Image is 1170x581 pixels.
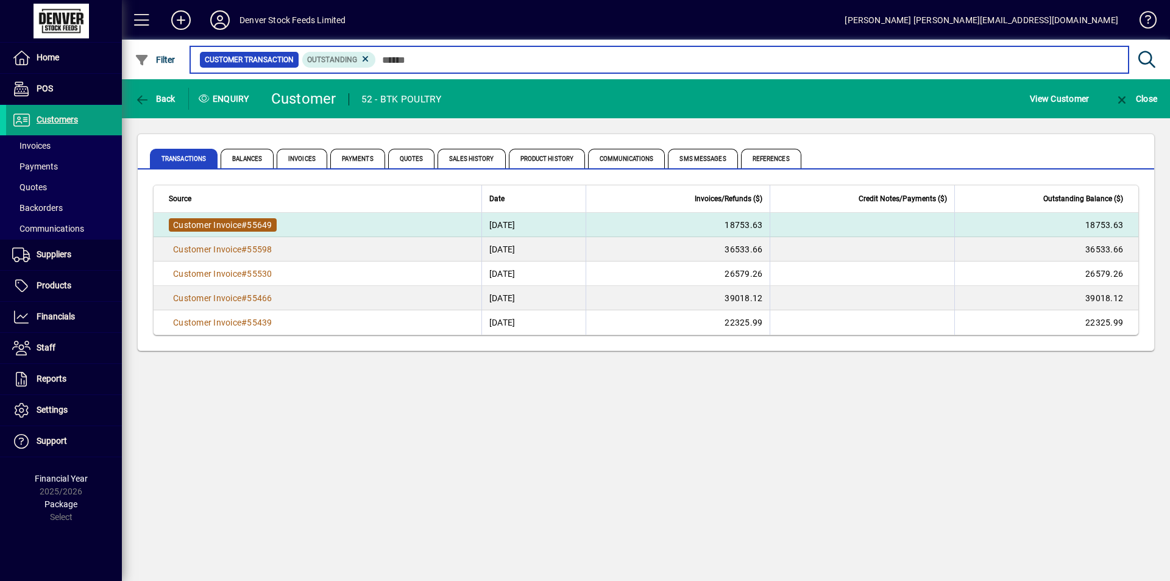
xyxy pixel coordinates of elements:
[954,310,1138,335] td: 22325.99
[44,499,77,509] span: Package
[12,224,84,233] span: Communications
[173,318,241,327] span: Customer Invoice
[173,293,241,303] span: Customer Invoice
[6,395,122,426] a: Settings
[481,310,586,335] td: [DATE]
[35,474,88,483] span: Financial Year
[481,286,586,310] td: [DATE]
[1027,88,1092,110] button: View Customer
[37,436,67,446] span: Support
[169,243,277,256] a: Customer Invoice#55598
[241,269,247,279] span: #
[135,94,175,104] span: Back
[509,149,586,168] span: Product History
[481,237,586,262] td: [DATE]
[247,244,272,254] span: 55598
[37,249,71,259] span: Suppliers
[489,192,505,205] span: Date
[189,89,262,109] div: Enquiry
[586,286,770,310] td: 39018.12
[1102,88,1170,110] app-page-header-button: Close enquiry
[6,333,122,363] a: Staff
[173,269,241,279] span: Customer Invoice
[173,220,241,230] span: Customer Invoice
[150,149,218,168] span: Transactions
[695,192,762,205] span: Invoices/Refunds ($)
[37,374,66,383] span: Reports
[954,213,1138,237] td: 18753.63
[12,182,47,192] span: Quotes
[241,220,247,230] span: #
[169,291,277,305] a: Customer Invoice#55466
[12,162,58,171] span: Payments
[135,55,175,65] span: Filter
[37,405,68,415] span: Settings
[37,312,75,321] span: Financials
[132,49,179,71] button: Filter
[6,135,122,156] a: Invoices
[954,237,1138,262] td: 36533.66
[6,302,122,332] a: Financials
[169,267,277,280] a: Customer Invoice#55530
[37,280,71,290] span: Products
[741,149,801,168] span: References
[37,343,55,352] span: Staff
[169,316,277,329] a: Customer Invoice#55439
[388,149,435,168] span: Quotes
[1043,192,1123,205] span: Outstanding Balance ($)
[241,318,247,327] span: #
[6,156,122,177] a: Payments
[668,149,737,168] span: SMS Messages
[588,149,665,168] span: Communications
[6,177,122,198] a: Quotes
[12,141,51,151] span: Invoices
[247,269,272,279] span: 55530
[954,286,1138,310] td: 39018.12
[481,213,586,237] td: [DATE]
[241,293,247,303] span: #
[277,149,327,168] span: Invoices
[247,293,272,303] span: 55466
[859,192,947,205] span: Credit Notes/Payments ($)
[954,262,1138,286] td: 26579.26
[481,262,586,286] td: [DATE]
[330,149,385,168] span: Payments
[205,54,294,66] span: Customer Transaction
[307,55,357,64] span: Outstanding
[1130,2,1155,42] a: Knowledge Base
[6,364,122,394] a: Reports
[1115,94,1157,104] span: Close
[6,74,122,104] a: POS
[6,218,122,239] a: Communications
[6,240,122,270] a: Suppliers
[221,149,274,168] span: Balances
[241,244,247,254] span: #
[586,310,770,335] td: 22325.99
[247,318,272,327] span: 55439
[6,271,122,301] a: Products
[6,426,122,457] a: Support
[845,10,1118,30] div: [PERSON_NAME] [PERSON_NAME][EMAIL_ADDRESS][DOMAIN_NAME]
[586,262,770,286] td: 26579.26
[302,52,376,68] mat-chip: Outstanding Status: Outstanding
[586,237,770,262] td: 36533.66
[122,88,189,110] app-page-header-button: Back
[37,52,59,62] span: Home
[12,203,63,213] span: Backorders
[239,10,346,30] div: Denver Stock Feeds Limited
[173,244,241,254] span: Customer Invoice
[6,43,122,73] a: Home
[1111,88,1160,110] button: Close
[247,220,272,230] span: 55649
[586,213,770,237] td: 18753.63
[132,88,179,110] button: Back
[161,9,200,31] button: Add
[169,192,191,205] span: Source
[489,192,578,205] div: Date
[6,198,122,218] a: Backorders
[271,89,336,109] div: Customer
[37,84,53,93] span: POS
[37,115,78,124] span: Customers
[169,218,277,232] a: Customer Invoice#55649
[1030,89,1089,109] span: View Customer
